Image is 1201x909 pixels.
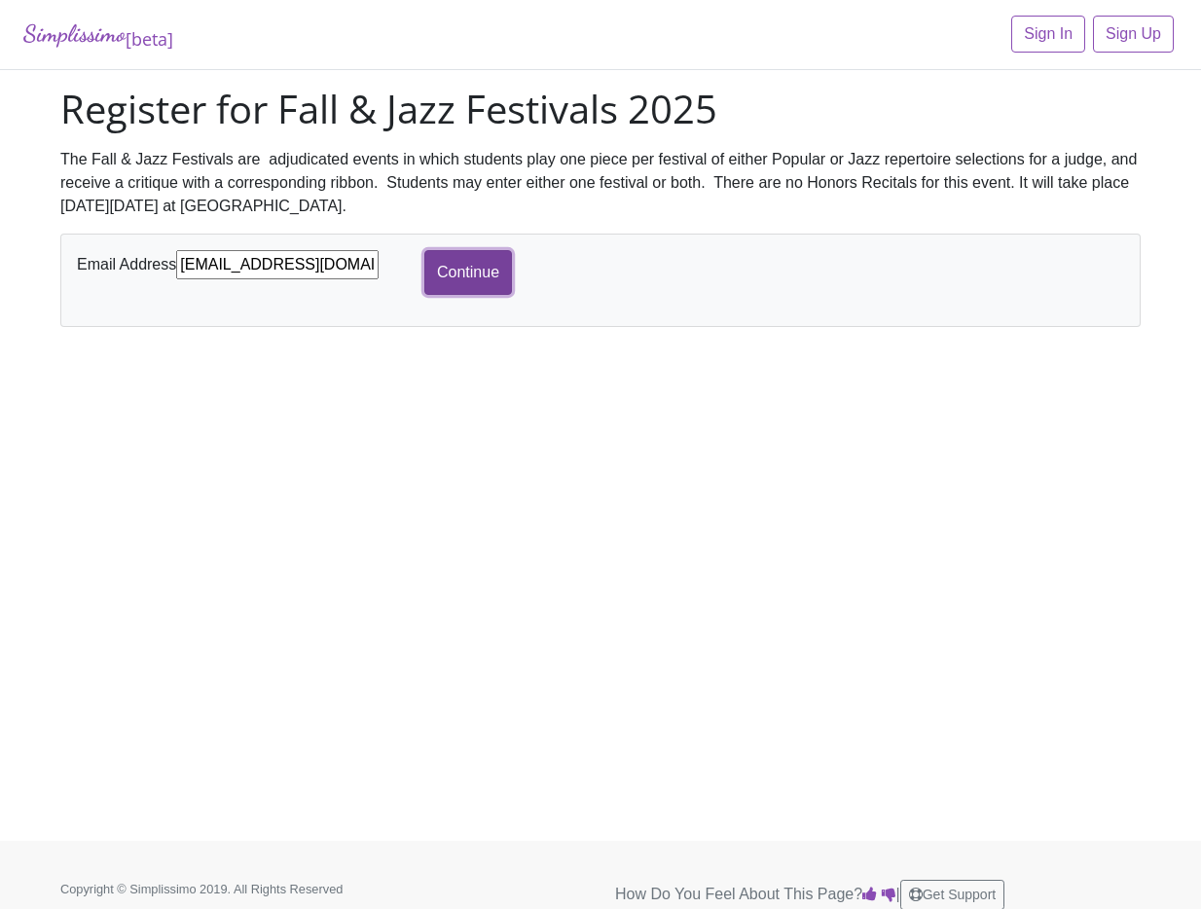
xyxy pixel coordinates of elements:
[126,27,173,51] sub: [beta]
[424,250,512,295] input: Continue
[60,86,1141,132] h1: Register for Fall & Jazz Festivals 2025
[60,880,401,898] p: Copyright © Simplissimo 2019. All Rights Reserved
[1011,16,1085,53] a: Sign In
[72,250,424,279] div: Email Address
[60,148,1141,218] div: The Fall & Jazz Festivals are adjudicated events in which students play one piece per festival of...
[1093,16,1174,53] a: Sign Up
[23,16,173,54] a: Simplissimo[beta]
